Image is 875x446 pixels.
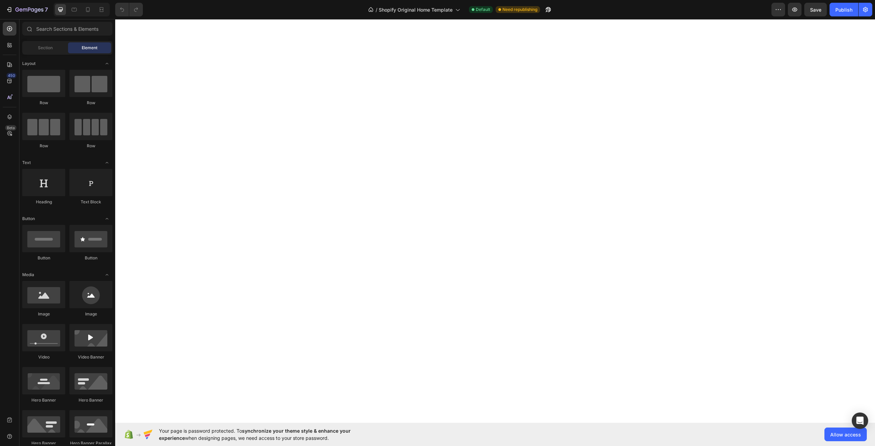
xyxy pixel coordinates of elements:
span: Save [810,7,821,13]
span: Toggle open [102,269,112,280]
div: Video Banner [69,354,112,360]
span: Section [38,45,53,51]
span: Media [22,272,34,278]
div: Row [22,100,65,106]
span: synchronize your theme style & enhance your experience [159,428,351,441]
span: Shopify Original Home Template [379,6,453,13]
button: 7 [3,3,51,16]
button: Save [804,3,827,16]
div: Undo/Redo [115,3,143,16]
div: Text Block [69,199,112,205]
span: Text [22,160,31,166]
span: Toggle open [102,157,112,168]
p: 7 [45,5,48,14]
span: Toggle open [102,213,112,224]
span: Element [82,45,97,51]
div: Video [22,354,65,360]
span: Allow access [830,431,861,438]
div: Beta [5,125,16,131]
div: Button [69,255,112,261]
div: Publish [835,6,852,13]
div: Heading [22,199,65,205]
div: Image [69,311,112,317]
span: / [376,6,377,13]
span: Default [476,6,490,13]
button: Allow access [824,428,867,441]
div: 450 [6,73,16,78]
span: Button [22,216,35,222]
div: Hero Banner [69,397,112,403]
input: Search Sections & Elements [22,22,112,36]
div: Row [22,143,65,149]
div: Button [22,255,65,261]
span: Toggle open [102,58,112,69]
div: Hero Banner [22,397,65,403]
span: Need republishing [502,6,537,13]
div: Image [22,311,65,317]
iframe: Design area [115,19,875,423]
div: Row [69,143,112,149]
span: Your page is password protected. To when designing pages, we need access to your store password. [159,427,377,442]
button: Publish [830,3,858,16]
div: Open Intercom Messenger [852,413,868,429]
span: Layout [22,60,36,67]
div: Row [69,100,112,106]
